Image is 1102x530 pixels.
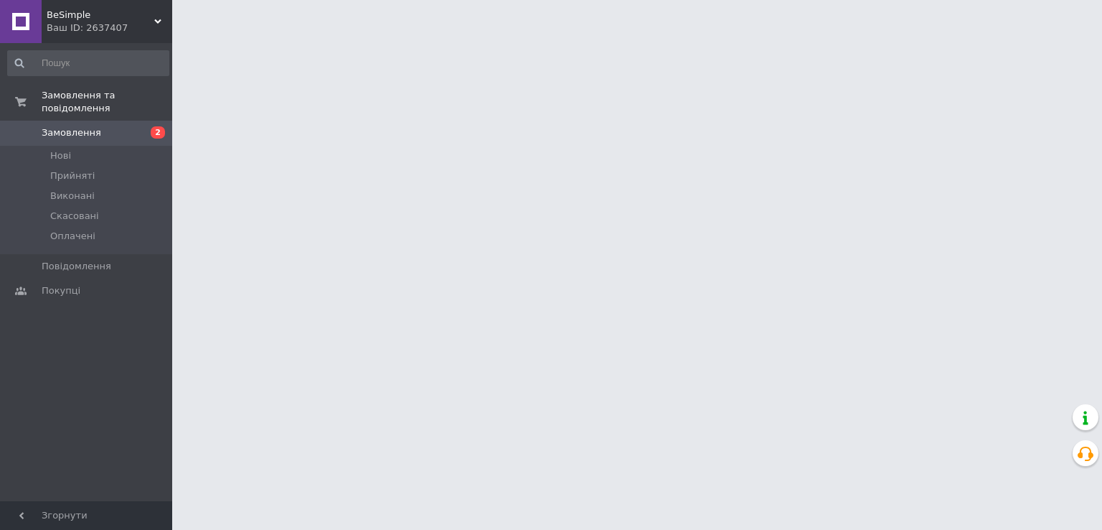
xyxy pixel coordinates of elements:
span: 2 [151,126,165,139]
span: Скасовані [50,210,99,223]
span: Нові [50,149,71,162]
input: Пошук [7,50,169,76]
span: Прийняті [50,169,95,182]
div: Ваш ID: 2637407 [47,22,172,34]
span: Замовлення та повідомлення [42,89,172,115]
span: BeSimple [47,9,154,22]
span: Виконані [50,190,95,203]
span: Замовлення [42,126,101,139]
span: Оплачені [50,230,95,243]
span: Покупці [42,284,80,297]
span: Повідомлення [42,260,111,273]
